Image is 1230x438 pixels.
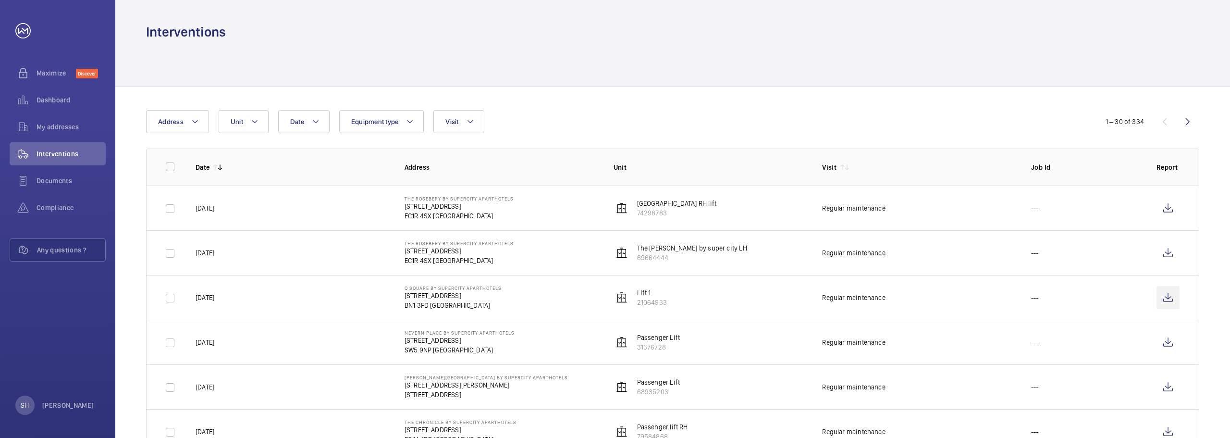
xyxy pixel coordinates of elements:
[37,122,106,132] span: My addresses
[405,201,514,211] p: [STREET_ADDRESS]
[37,176,106,186] span: Documents
[637,208,717,218] p: 74298783
[822,427,885,437] div: Regular maintenance
[822,203,885,213] div: Regular maintenance
[616,337,627,348] img: elevator.svg
[616,381,627,393] img: elevator.svg
[405,375,568,380] p: [PERSON_NAME][GEOGRAPHIC_DATA] by Supercity Aparthotels
[1031,427,1039,437] p: ---
[616,292,627,303] img: elevator.svg
[637,243,747,253] p: The [PERSON_NAME] by super city LH
[37,245,105,255] span: Any questions ?
[637,298,667,307] p: 21064933
[21,400,29,410] p: SH
[196,248,214,258] p: [DATE]
[405,345,515,355] p: SW5 9NP [GEOGRAPHIC_DATA]
[433,110,484,133] button: Visit
[405,285,502,291] p: Q Square by Supercity Aparthotels
[1031,338,1039,347] p: ---
[351,118,399,125] span: Equipment type
[219,110,269,133] button: Unit
[405,330,515,336] p: Nevern Place by Supercity Aparthotels
[616,426,627,438] img: elevator.svg
[616,202,627,214] img: elevator.svg
[37,95,106,105] span: Dashboard
[146,110,209,133] button: Address
[637,288,667,298] p: Lift 1
[637,253,747,263] p: 69664444
[405,380,568,390] p: [STREET_ADDRESS][PERSON_NAME]
[637,333,680,342] p: Passenger Lift
[405,425,517,435] p: [STREET_ADDRESS]
[146,23,226,41] h1: Interventions
[76,69,98,78] span: Discover
[405,246,514,256] p: [STREET_ADDRESS]
[405,256,514,265] p: EC1R 4SX [GEOGRAPHIC_DATA]
[1156,163,1180,172] p: Report
[822,382,885,392] div: Regular maintenance
[158,118,184,125] span: Address
[196,203,214,213] p: [DATE]
[37,149,106,159] span: Interventions
[445,118,458,125] span: Visit
[42,400,94,410] p: [PERSON_NAME]
[637,199,717,208] p: [GEOGRAPHIC_DATA] RH lift
[405,336,515,345] p: [STREET_ADDRESS]
[1031,382,1039,392] p: ---
[405,240,514,246] p: The Rosebery by Supercity Aparthotels
[1031,293,1039,302] p: ---
[405,211,514,221] p: EC1R 4SX [GEOGRAPHIC_DATA]
[822,248,885,258] div: Regular maintenance
[405,419,517,425] p: The Chronicle by Supercity Aparthotels
[822,338,885,347] div: Regular maintenance
[405,300,502,310] p: BN1 3FD [GEOGRAPHIC_DATA]
[614,163,807,172] p: Unit
[616,247,627,259] img: elevator.svg
[637,342,680,352] p: 31376728
[196,338,214,347] p: [DATE]
[196,163,209,172] p: Date
[405,390,568,400] p: [STREET_ADDRESS]
[822,293,885,302] div: Regular maintenance
[1031,163,1141,172] p: Job Id
[822,163,836,172] p: Visit
[1031,203,1039,213] p: ---
[637,387,680,397] p: 68935203
[278,110,330,133] button: Date
[290,118,304,125] span: Date
[196,382,214,392] p: [DATE]
[37,68,76,78] span: Maximize
[405,291,502,300] p: [STREET_ADDRESS]
[196,293,214,302] p: [DATE]
[339,110,424,133] button: Equipment type
[37,203,106,213] span: Compliance
[637,377,680,387] p: Passenger Lift
[196,427,214,437] p: [DATE]
[637,422,688,432] p: Passenger lift RH
[1031,248,1039,258] p: ---
[405,163,598,172] p: Address
[405,196,514,201] p: The Rosebery by Supercity Aparthotels
[1106,117,1144,126] div: 1 – 30 of 334
[231,118,243,125] span: Unit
